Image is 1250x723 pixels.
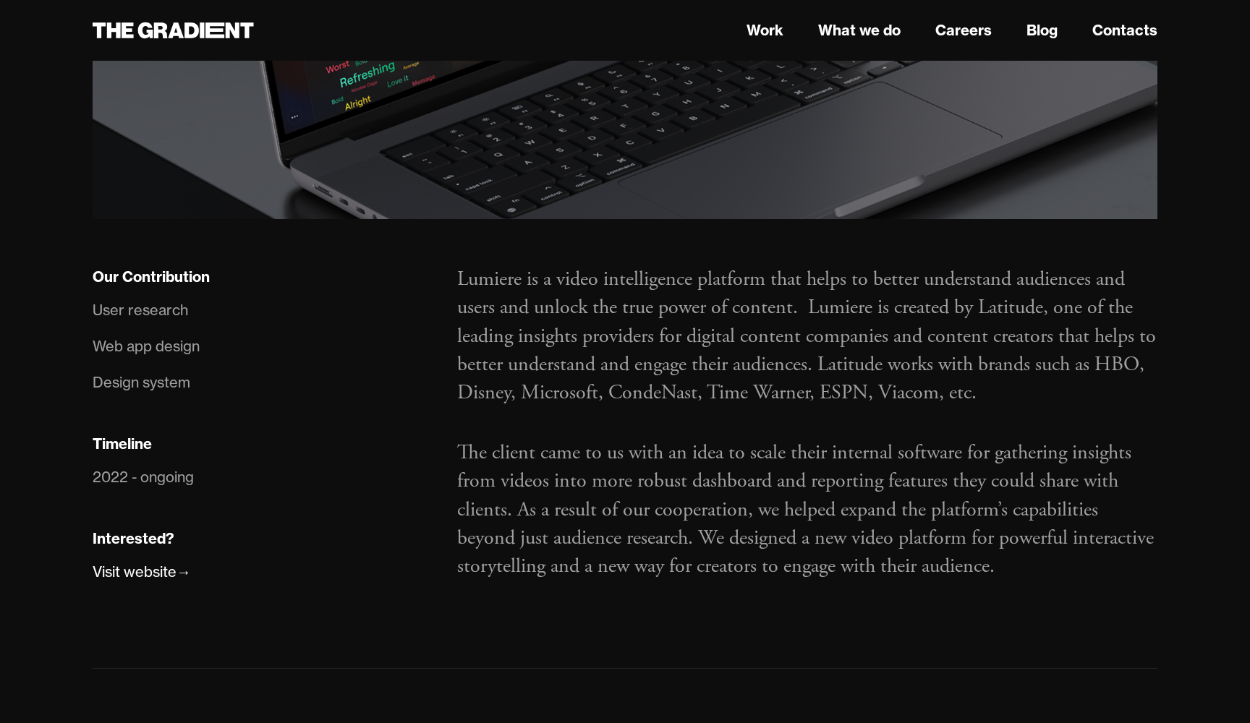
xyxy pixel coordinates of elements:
p: The client came to us with an idea to scale their internal software for gathering insights from v... [457,439,1157,581]
a: Work [747,20,783,41]
div: Interested? [93,529,174,548]
a: Blog [1026,20,1058,41]
div: Web app design [93,335,200,358]
a: Contacts [1092,20,1157,41]
a: Careers [935,20,992,41]
div: Visit website [93,560,177,583]
a: What we do [818,20,901,41]
div: User research [93,299,188,322]
p: Lumiere is a video intelligence platform that helps to better understand audiences and users and ... [457,265,1157,407]
div: → [177,560,191,583]
div: Timeline [93,435,152,453]
div: Our Contribution [93,268,210,286]
div: 2022 - ongoing [93,466,194,489]
a: Visit website→ [93,560,191,584]
div: Design system [93,371,190,394]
